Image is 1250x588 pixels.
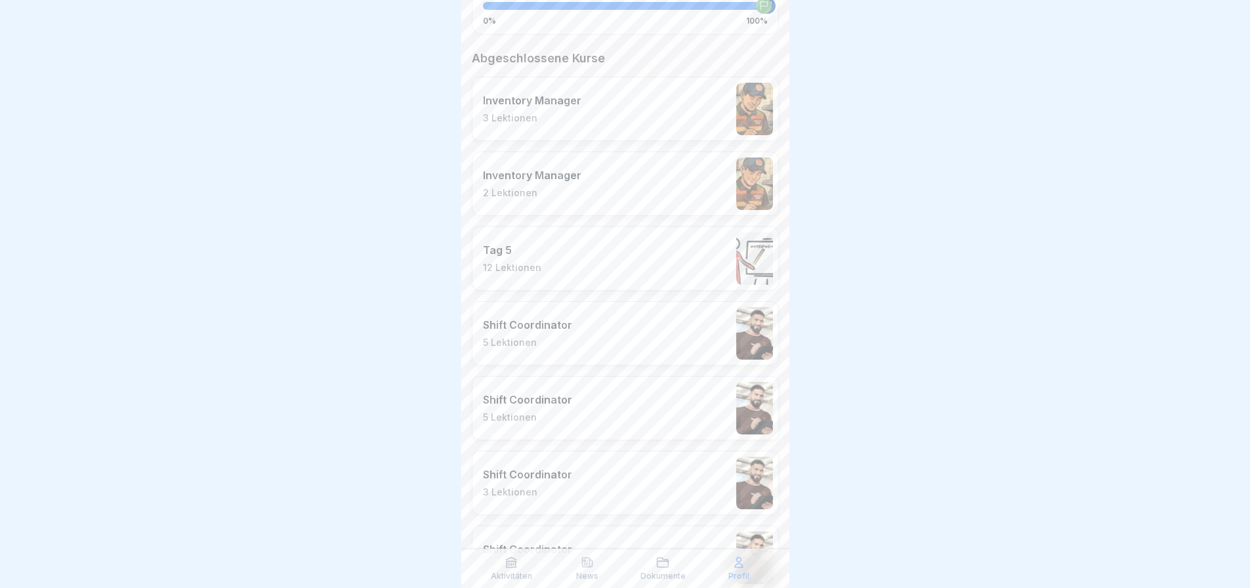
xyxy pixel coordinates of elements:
p: 12 Lektionen [483,262,541,274]
p: Inventory Manager [483,94,581,107]
img: o1h5p6rcnzw0lu1jns37xjxx.png [736,83,773,135]
p: Dokumente [640,572,686,581]
p: Shift Coordinator [483,393,572,406]
p: Aktivitäten [491,572,532,581]
img: vy1vuzxsdwx3e5y1d1ft51l0.png [736,232,773,285]
p: Shift Coordinator [483,543,572,556]
a: Shift Coordinator3 Lektionen [472,451,779,515]
img: q4kvd0p412g56irxfxn6tm8s.png [736,457,773,509]
p: 100% [746,16,768,26]
p: News [576,572,598,581]
a: Shift Coordinator5 Lektionen [472,301,779,366]
p: Abgeschlossene Kurse [472,51,779,66]
a: Shift Coordinator5 Lektionen [472,376,779,440]
p: Inventory Manager [483,169,581,182]
p: Profil [728,572,749,581]
img: q4kvd0p412g56irxfxn6tm8s.png [736,382,773,434]
p: 0% [483,16,496,26]
p: 3 Lektionen [483,486,572,498]
a: Inventory Manager2 Lektionen [472,152,779,216]
p: 5 Lektionen [483,411,572,423]
img: q4kvd0p412g56irxfxn6tm8s.png [736,532,773,584]
a: Tag 512 Lektionen [472,226,779,291]
img: q4kvd0p412g56irxfxn6tm8s.png [736,307,773,360]
p: Shift Coordinator [483,468,572,481]
p: 3 Lektionen [483,112,581,124]
a: Inventory Manager3 Lektionen [472,77,779,141]
p: 2 Lektionen [483,187,581,199]
p: Tag 5 [483,243,541,257]
img: o1h5p6rcnzw0lu1jns37xjxx.png [736,157,773,210]
p: 5 Lektionen [483,337,572,348]
p: Shift Coordinator [483,318,572,331]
